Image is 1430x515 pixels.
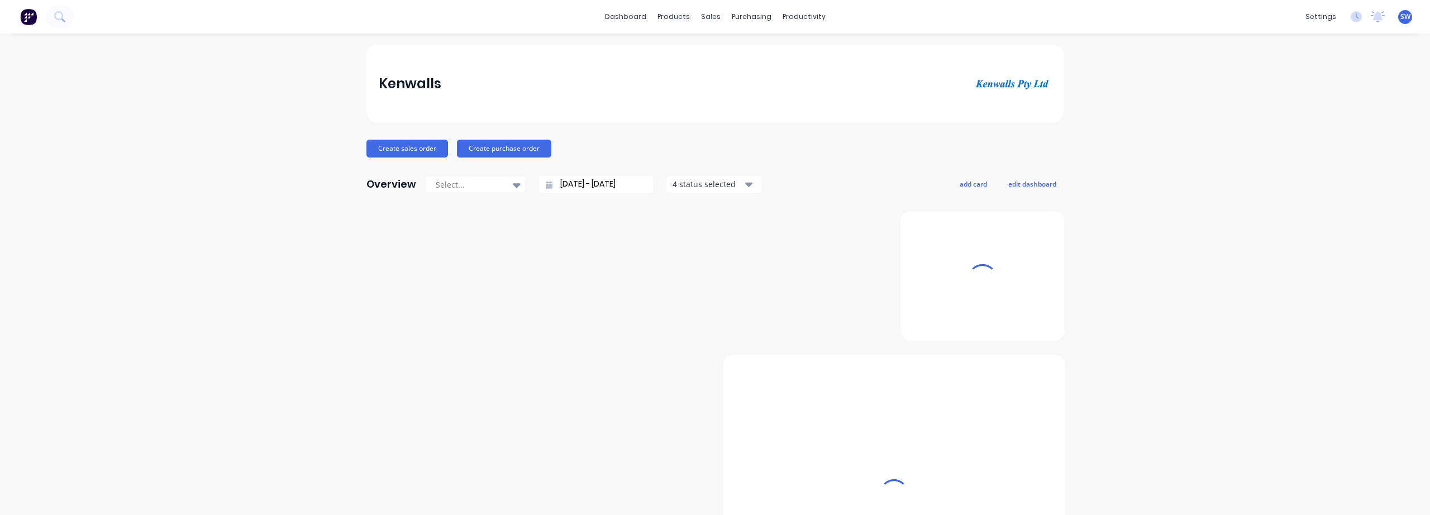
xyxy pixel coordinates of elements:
[366,173,416,195] div: Overview
[366,140,448,158] button: Create sales order
[973,77,1051,90] img: Kenwalls
[379,73,441,95] div: Kenwalls
[777,8,831,25] div: productivity
[20,8,37,25] img: Factory
[1300,8,1342,25] div: settings
[666,176,761,193] button: 4 status selected
[673,178,743,190] div: 4 status selected
[457,140,551,158] button: Create purchase order
[726,8,777,25] div: purchasing
[695,8,726,25] div: sales
[952,177,994,191] button: add card
[599,8,652,25] a: dashboard
[1001,177,1064,191] button: edit dashboard
[1400,12,1410,22] span: SW
[652,8,695,25] div: products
